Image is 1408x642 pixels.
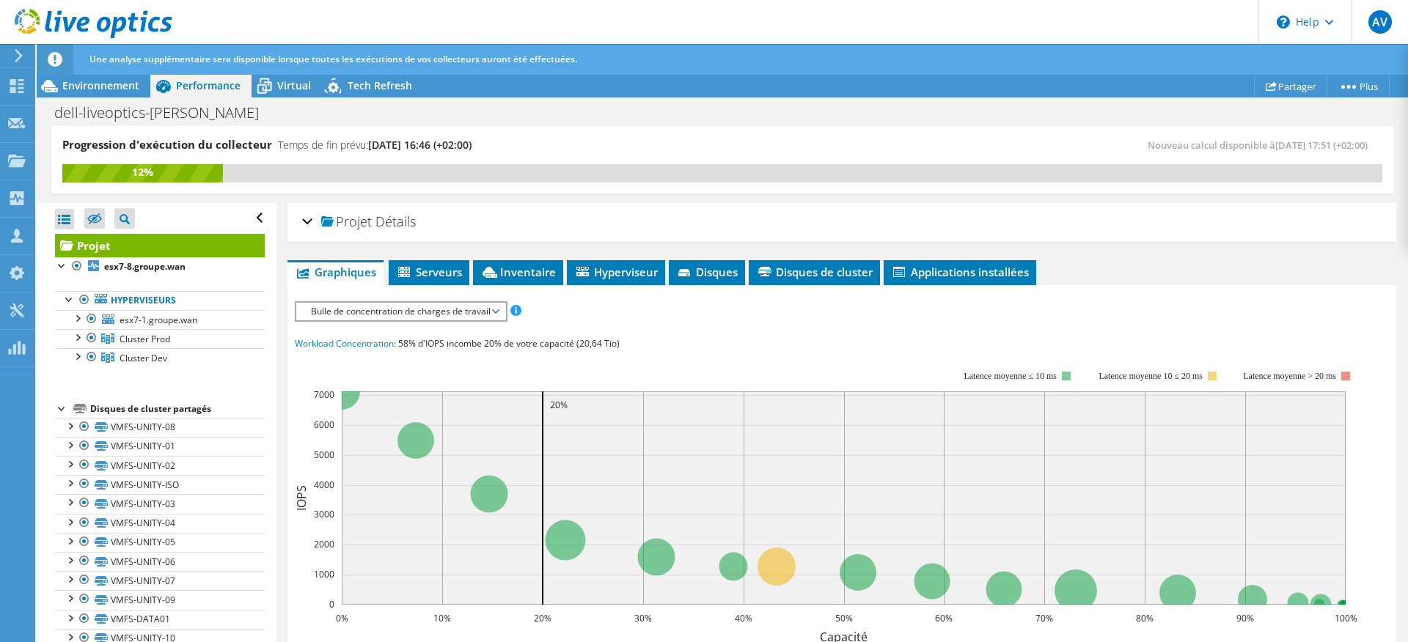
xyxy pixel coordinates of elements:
[1136,612,1154,624] text: 80%
[55,456,265,475] a: VMFS-UNITY-02
[293,485,309,511] text: IOPS
[55,291,265,310] a: Hyperviseurs
[935,612,953,624] text: 60%
[55,590,265,609] a: VMFS-UNITY-09
[55,475,265,494] a: VMFS-UNITY-ISO
[550,399,568,411] text: 20%
[314,568,334,580] text: 1000
[634,612,652,624] text: 30%
[104,260,186,273] b: esx7-8.groupe.wan
[676,265,738,279] span: Disques
[55,234,265,257] a: Projet
[304,303,498,320] span: Bulle de concentration de charges de travail
[314,418,334,431] text: 6000
[1236,612,1254,624] text: 90%
[55,437,265,456] a: VMFS-UNITY-01
[278,137,472,153] h4: Temps de fin prévu:
[480,265,556,279] span: Inventaire
[534,612,551,624] text: 20%
[735,612,752,624] text: 40%
[1035,612,1053,624] text: 70%
[314,449,334,461] text: 5000
[62,164,223,180] div: 12%
[295,337,396,350] span: Workload Concentration:
[891,265,1029,279] span: Applications installées
[120,314,197,326] span: esx7-1.groupe.wan
[48,105,282,121] h1: dell-liveoptics-[PERSON_NAME]
[1099,371,1203,381] text: Latence moyenne 10 ≤ 20 ms
[55,514,265,533] a: VMFS-UNITY-04
[176,78,241,92] span: Performance
[55,329,265,348] a: Cluster Prod
[835,612,853,624] text: 50%
[396,265,462,279] span: Serveurs
[574,265,658,279] span: Hyperviseur
[398,337,620,350] span: 58% d'IOPS incombe 20% de votre capacité (20,64 Tio)
[368,138,472,152] span: [DATE] 16:46 (+02:00)
[964,371,1057,381] text: Latence moyenne ≤ 10 ms
[62,78,139,92] span: Environnement
[1335,612,1357,624] text: 100%
[55,552,265,571] a: VMFS-UNITY-06
[55,348,265,367] a: Cluster Dev
[120,333,170,345] span: Cluster Prod
[1327,75,1390,97] a: Plus
[55,533,265,552] a: VMFS-UNITY-05
[321,215,372,229] span: Projet
[314,388,334,401] text: 7000
[314,538,334,550] text: 2000
[55,610,265,629] a: VMFS-DATA01
[89,53,577,65] span: Une analyse supplémentaire sera disponible lorsque toutes les exécutions de vos collecteurs auron...
[1368,10,1392,34] span: AV
[1244,371,1337,381] text: Latence moyenne > 20 ms
[55,571,265,590] a: VMFS-UNITY-07
[1254,75,1327,97] a: Partager
[433,612,451,624] text: 10%
[55,494,265,513] a: VMFS-UNITY-03
[1277,15,1290,29] svg: \n
[375,213,416,230] span: Détails
[55,418,265,437] a: VMFS-UNITY-08
[90,400,265,418] div: Disques de cluster partagés
[120,352,167,364] span: Cluster Dev
[314,508,334,520] text: 3000
[336,612,348,624] text: 0%
[1275,139,1368,152] span: [DATE] 17:51 (+02:00)
[756,265,873,279] span: Disques de cluster
[295,265,376,279] span: Graphiques
[55,257,265,276] a: esx7-8.groupe.wan
[277,78,311,92] span: Virtual
[1148,139,1375,152] span: Nouveau calcul disponible à
[348,78,412,92] span: Tech Refresh
[314,479,334,491] text: 4000
[329,598,334,610] text: 0
[55,310,265,329] a: esx7-1.groupe.wan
